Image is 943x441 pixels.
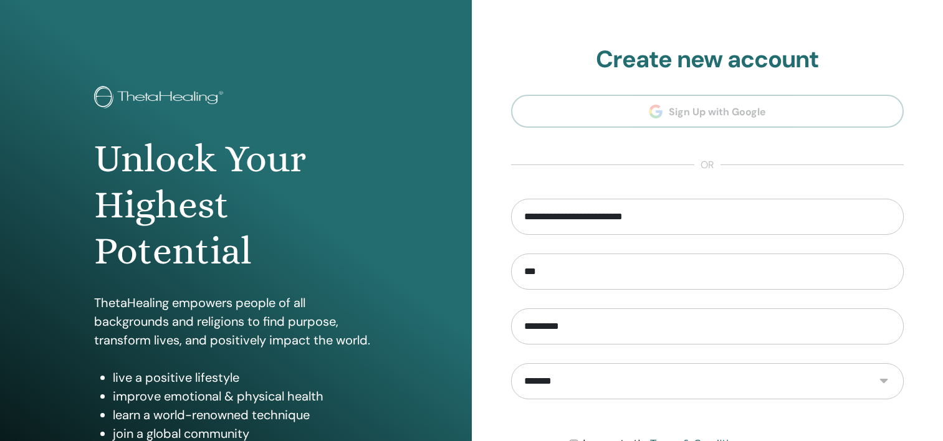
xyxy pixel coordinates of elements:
[694,158,720,173] span: or
[113,405,377,424] li: learn a world-renowned technique
[113,368,377,387] li: live a positive lifestyle
[511,45,904,74] h2: Create new account
[94,136,377,275] h1: Unlock Your Highest Potential
[94,293,377,349] p: ThetaHealing empowers people of all backgrounds and religions to find purpose, transform lives, a...
[113,387,377,405] li: improve emotional & physical health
